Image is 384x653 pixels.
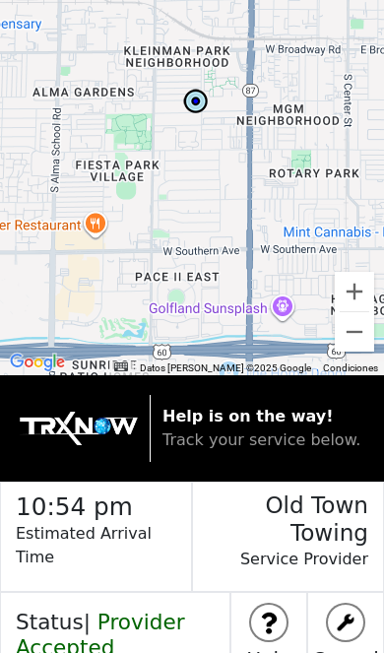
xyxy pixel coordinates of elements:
img: trx now logo [20,412,138,445]
span: Track your service below. [162,430,360,449]
h2: 10:54 pm [16,483,191,522]
strong: Help is on the way! [162,407,334,425]
img: logo stuff [328,605,363,640]
h3: Old Town Towing [193,483,368,548]
button: Alejar [335,312,374,352]
button: Acercar [335,272,374,311]
p: Service Provider [193,548,368,591]
button: Combinaciones de teclas [114,362,128,371]
span: Datos [PERSON_NAME] ©2025 Google [140,362,311,373]
img: Google [5,350,70,375]
img: logo stuff [251,605,287,640]
a: Condiciones [323,362,378,373]
a: Abrir esta área en Google Maps (se abre en una ventana nueva) [5,350,70,375]
p: Estimated Arrival Time [16,522,191,589]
